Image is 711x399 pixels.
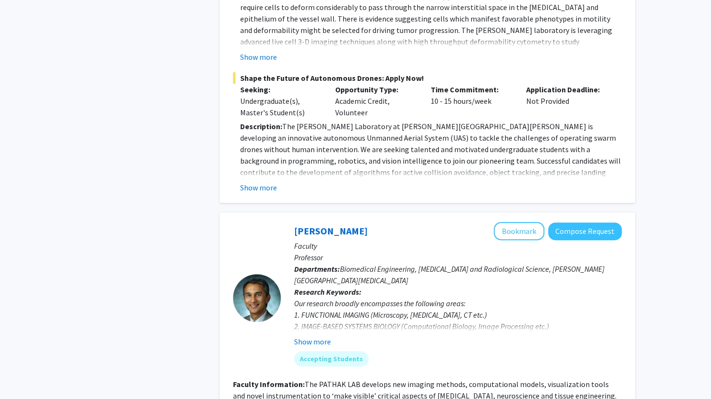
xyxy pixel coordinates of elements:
div: Academic Credit, Volunteer [328,84,424,118]
span: Biomedical Engineering, [MEDICAL_DATA] and Radiological Science, [PERSON_NAME][GEOGRAPHIC_DATA][M... [294,264,605,285]
p: Seeking: [240,84,321,95]
p: Opportunity Type: [335,84,416,95]
div: Not Provided [519,84,615,118]
p: Time Commitment: [431,84,512,95]
b: Research Keywords: [294,287,361,297]
button: Show more [240,51,277,63]
b: Departments: [294,264,340,274]
p: Professor [294,252,622,263]
div: Our research broadly encompasses the following areas: 1. FUNCTIONAL IMAGING (Microscopy, [MEDICAL... [294,298,622,355]
p: Application Deadline: [526,84,607,95]
b: Faculty Information: [233,379,305,389]
button: Show more [294,336,331,347]
strong: Description: [240,122,282,131]
mat-chip: Accepting Students [294,351,369,366]
button: Add Arvind Pathak to Bookmarks [494,222,544,240]
p: Faculty [294,240,622,252]
iframe: Chat [7,356,41,392]
button: Show more [240,182,277,193]
button: Compose Request to Arvind Pathak [548,222,622,240]
p: The [PERSON_NAME] Laboratory at [PERSON_NAME][GEOGRAPHIC_DATA][PERSON_NAME] is developing an inno... [240,121,622,189]
a: [PERSON_NAME] [294,225,368,237]
div: Undergraduate(s), Master's Student(s) [240,95,321,118]
div: 10 - 15 hours/week [424,84,519,118]
span: Shape the Future of Autonomous Drones: Apply Now! [233,72,622,84]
